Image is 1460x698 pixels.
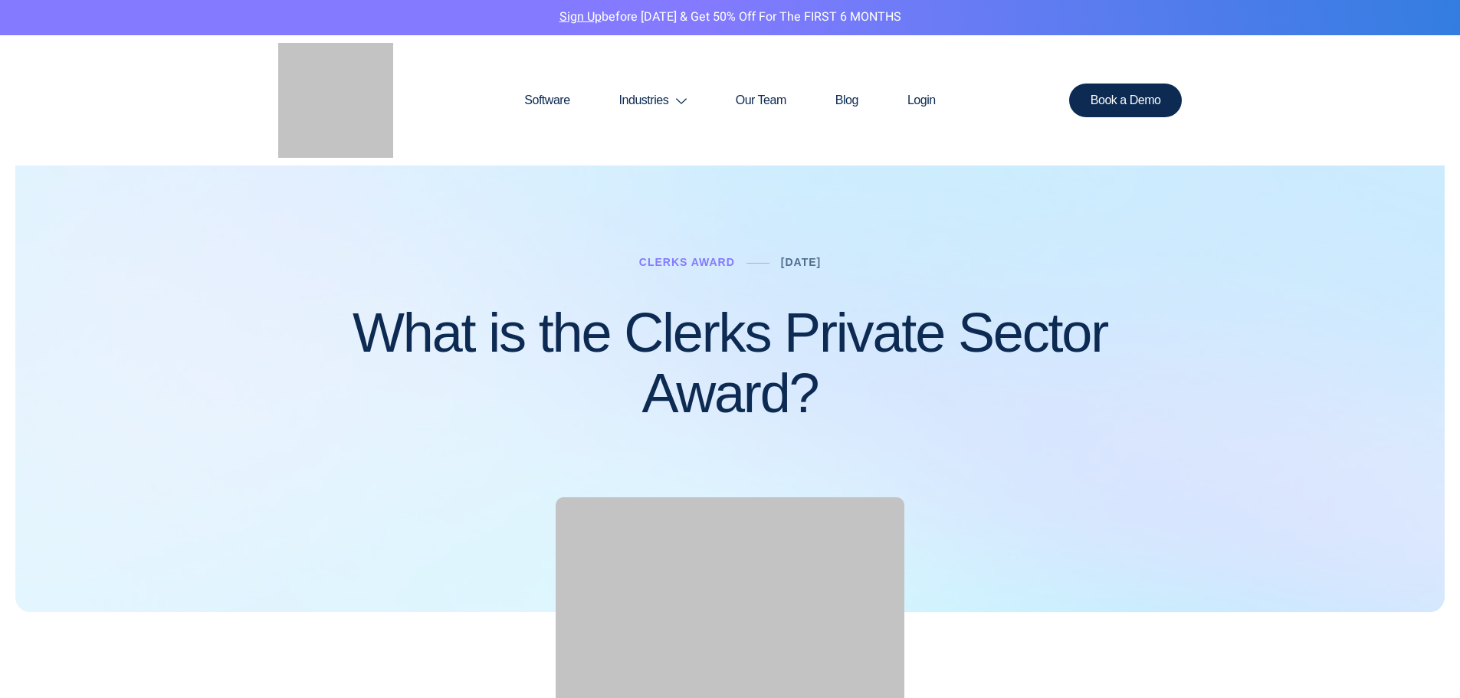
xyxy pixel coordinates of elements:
h1: What is the Clerks Private Sector Award? [278,303,1183,424]
span: Book a Demo [1091,94,1161,107]
a: Sign Up [559,8,602,26]
a: Clerks Award [639,256,735,268]
a: Login [883,64,960,137]
a: Our Team [711,64,811,137]
iframe: SalesIQ Chatwindow [1157,179,1456,687]
p: before [DATE] & Get 50% Off for the FIRST 6 MONTHS [11,8,1449,28]
a: Industries [595,64,711,137]
a: Software [500,64,594,137]
a: [DATE] [781,256,821,268]
a: Book a Demo [1069,84,1183,117]
a: Blog [811,64,883,137]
